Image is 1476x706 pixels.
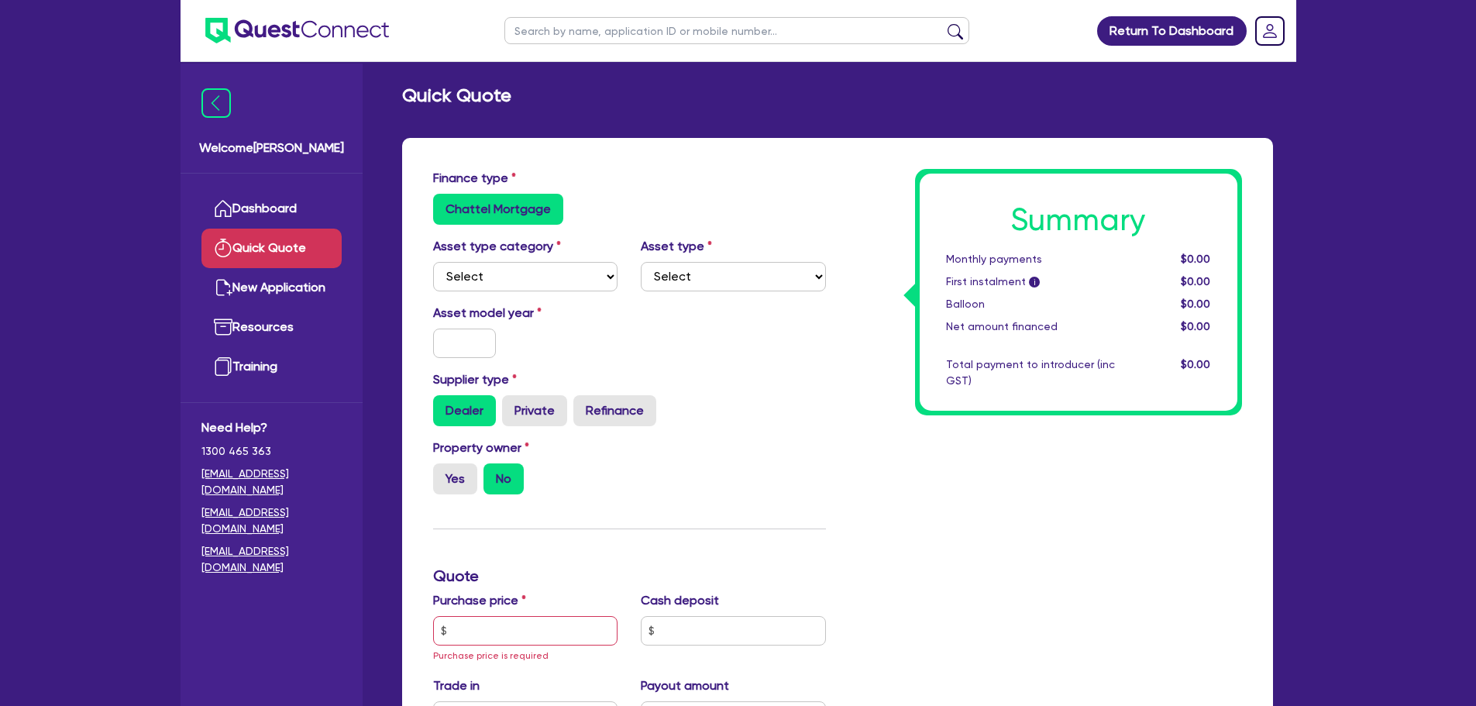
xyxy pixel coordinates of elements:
[433,463,477,494] label: Yes
[201,443,342,460] span: 1300 465 363
[433,370,517,389] label: Supplier type
[214,239,232,257] img: quick-quote
[946,201,1211,239] h1: Summary
[199,139,344,157] span: Welcome [PERSON_NAME]
[433,677,480,695] label: Trade in
[433,567,826,585] h3: Quote
[214,357,232,376] img: training
[1181,253,1210,265] span: $0.00
[1181,275,1210,288] span: $0.00
[214,318,232,336] img: resources
[504,17,969,44] input: Search by name, application ID or mobile number...
[201,347,342,387] a: Training
[402,84,511,107] h2: Quick Quote
[934,319,1127,335] div: Net amount financed
[1097,16,1247,46] a: Return To Dashboard
[421,304,630,322] label: Asset model year
[201,466,342,498] a: [EMAIL_ADDRESS][DOMAIN_NAME]
[641,591,719,610] label: Cash deposit
[1029,277,1040,288] span: i
[433,237,561,256] label: Asset type category
[201,268,342,308] a: New Application
[934,274,1127,290] div: First instalment
[934,296,1127,312] div: Balloon
[433,439,529,457] label: Property owner
[1181,320,1210,332] span: $0.00
[433,591,526,610] label: Purchase price
[573,395,656,426] label: Refinance
[934,251,1127,267] div: Monthly payments
[205,18,389,43] img: quest-connect-logo-blue
[201,88,231,118] img: icon-menu-close
[641,677,729,695] label: Payout amount
[201,505,342,537] a: [EMAIL_ADDRESS][DOMAIN_NAME]
[1250,11,1290,51] a: Dropdown toggle
[483,463,524,494] label: No
[433,395,496,426] label: Dealer
[934,356,1127,389] div: Total payment to introducer (inc GST)
[201,543,342,576] a: [EMAIL_ADDRESS][DOMAIN_NAME]
[201,418,342,437] span: Need Help?
[502,395,567,426] label: Private
[201,308,342,347] a: Resources
[433,194,563,225] label: Chattel Mortgage
[1181,298,1210,310] span: $0.00
[641,237,712,256] label: Asset type
[201,229,342,268] a: Quick Quote
[201,189,342,229] a: Dashboard
[433,650,549,661] span: Purchase price is required
[214,278,232,297] img: new-application
[1181,358,1210,370] span: $0.00
[433,169,516,188] label: Finance type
